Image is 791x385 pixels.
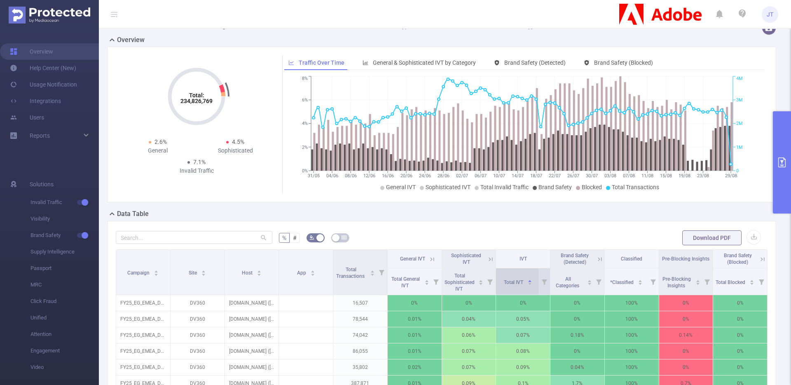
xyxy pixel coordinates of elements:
tspan: 4M [736,76,743,82]
tspan: 02/07 [456,173,468,178]
i: icon: caret-up [154,269,159,272]
span: Sophisticated IVT [426,184,470,190]
div: Sort [257,269,262,274]
p: 0.02% [388,359,442,375]
span: Blocked [582,184,602,190]
i: icon: bar-chart [363,60,368,66]
div: Sort [638,279,643,284]
a: Help Center (New) [10,60,76,76]
p: 0.06% [442,327,496,343]
i: icon: caret-down [479,282,483,284]
a: Reports [30,127,50,144]
span: Attention [30,326,99,343]
span: Total Blocked [716,279,747,285]
div: Invalid Traffic [158,167,235,175]
tspan: 2M [736,121,743,127]
span: Campaign [127,270,151,276]
tspan: 2% [302,145,308,150]
button: Download PDF [682,230,742,245]
p: 0.05% [496,311,550,327]
h2: Overview [117,35,145,45]
p: DV360 [171,343,225,359]
span: General IVT [400,256,425,262]
tspan: 234,826,769 [180,98,213,104]
tspan: 06/07 [474,173,486,178]
tspan: 19/08 [678,173,690,178]
i: icon: caret-down [587,282,592,284]
p: 0.01% [388,311,442,327]
p: [DOMAIN_NAME] ([DOMAIN_NAME]) [225,311,279,327]
span: 2.6% [154,139,167,145]
p: 0.07% [442,343,496,359]
span: # [293,235,297,241]
p: 0% [713,295,767,311]
tspan: 10/07 [493,173,505,178]
i: icon: caret-up [310,269,315,272]
span: Total IVT [504,279,524,285]
div: Sort [587,279,592,284]
p: DV360 [171,311,225,327]
p: 0.07% [496,327,550,343]
tspan: 16/06 [381,173,393,178]
a: Usage Notification [10,76,77,93]
tspan: 31/05 [307,173,319,178]
p: FY25_EG_EMEA_DocumentCloud_AcrobatsGotIt_Awareness_Discover_MEA034-CP2R6GM_P34208_NA [259975] [116,359,170,375]
span: Engagement [30,343,99,359]
span: Sophisticated IVT [451,253,481,265]
tspan: 18/07 [530,173,542,178]
div: Sort [695,279,700,284]
div: Sort [201,269,206,274]
tspan: 15/08 [660,173,672,178]
p: [DOMAIN_NAME] ([DOMAIN_NAME]) [225,359,279,375]
div: Sort [154,269,159,274]
a: Users [10,109,44,126]
span: General IVT [386,184,416,190]
tspan: 0% [302,168,308,174]
i: icon: caret-down [310,272,315,275]
tspan: 29/08 [725,173,737,178]
tspan: 22/07 [548,173,560,178]
span: Solutions [30,176,54,192]
tspan: 23/08 [697,173,709,178]
span: Classified [621,256,642,262]
span: All Categories [556,276,580,289]
p: DV360 [171,295,225,311]
p: 100% [605,327,659,343]
p: 0.01% [388,343,442,359]
p: DV360 [171,359,225,375]
p: 0% [659,311,713,327]
span: Total General IVT [391,276,420,289]
span: Brand Safety (Blocked) [724,253,752,265]
span: IVT [520,256,527,262]
p: 0% [442,295,496,311]
span: *Classified [610,279,635,285]
i: icon: caret-up [257,269,261,272]
span: General & Sophisticated IVT by Category [373,59,476,66]
span: Traffic Over Time [299,59,344,66]
span: Total Transactions [336,267,366,279]
p: 86,055 [333,343,387,359]
p: 0% [713,327,767,343]
i: icon: caret-down [527,282,532,284]
span: JT [767,6,773,23]
tspan: 11/08 [641,173,653,178]
i: icon: table [342,235,346,240]
span: 7.1% [193,159,206,165]
span: Passport [30,260,99,277]
span: Pre-Blocking Insights [662,276,691,289]
div: Sort [370,269,375,274]
span: 4.5% [232,139,244,145]
span: Visibility [30,211,99,227]
p: 100% [605,343,659,359]
i: icon: caret-up [201,269,206,272]
span: Total Transactions [612,184,659,190]
p: 0% [659,343,713,359]
span: Brand Safety [538,184,572,190]
p: 78,544 [333,311,387,327]
i: icon: line-chart [288,60,294,66]
i: icon: caret-down [154,272,159,275]
i: Filter menu [647,268,659,295]
i: icon: caret-up [370,269,374,272]
p: 0% [496,295,550,311]
tspan: 14/07 [511,173,523,178]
